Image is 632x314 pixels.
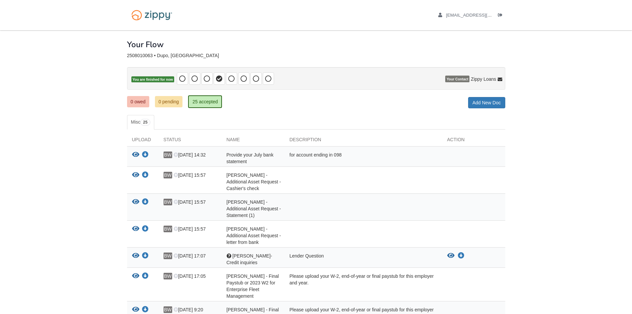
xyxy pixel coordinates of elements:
[142,254,149,259] a: Download Benjamin Wuelling- Credit inquiries
[127,53,505,58] div: 2508010063 • Dupo, [GEOGRAPHIC_DATA]
[164,199,173,205] span: BW
[188,95,222,108] a: 25 accepted
[127,136,159,146] div: Upload
[142,153,149,158] a: Download Provide your July bank statement
[142,307,149,313] a: Download Benjamin Wuelling - Final Paystub or 2024 W2 for Enterprise Fleet Management
[132,226,139,233] button: View Benjamin Wuelling - Additional Asset Request - letter from bank
[285,152,442,165] div: for account ending in 098
[164,306,173,313] span: BW
[174,172,206,178] span: [DATE] 15:57
[498,13,505,19] a: Log out
[127,96,149,107] a: 0 owed
[446,13,522,18] span: benjaminwuelling@gmail.com
[438,13,522,19] a: edit profile
[227,152,274,164] span: Provide your July bank statement
[174,253,206,259] span: [DATE] 17:07
[142,173,149,178] a: Download Benjamin Wuelling - Additional Asset Request - Cashier's check
[285,253,442,266] div: Lender Question
[127,115,154,130] a: Misc
[164,152,173,158] span: BW
[227,199,281,218] span: [PERSON_NAME] - Additional Asset Request - Statement (1)
[174,199,206,205] span: [DATE] 15:57
[227,172,281,191] span: [PERSON_NAME] - Additional Asset Request - Cashier's check
[142,274,149,279] a: Download Benjamin Wuelling - Final Paystub or 2023 W2 for Enterprise Fleet Management
[164,226,173,232] span: BW
[471,76,496,82] span: Zippy Loans
[132,273,139,280] button: View Benjamin Wuelling - Final Paystub or 2023 W2 for Enterprise Fleet Management
[164,273,173,279] span: BW
[155,96,183,107] a: 0 pending
[458,253,464,259] a: Download Benjamin Wuelling- Credit inquiries
[222,136,285,146] div: Name
[132,253,139,260] button: View Benjamin Wuelling- Credit inquiries
[164,172,173,178] span: BW
[227,273,279,299] span: [PERSON_NAME] - Final Paystub or 2023 W2 for Enterprise Fleet Management
[442,136,505,146] div: Action
[174,152,206,157] span: [DATE] 14:32
[159,136,222,146] div: Status
[140,119,150,126] span: 25
[132,306,139,313] button: View Benjamin Wuelling - Final Paystub or 2024 W2 for Enterprise Fleet Management
[227,253,272,265] span: [PERSON_NAME]- Credit inquiries
[142,200,149,205] a: Download Benjamin Wuelling - Additional Asset Request - Statement (1)
[142,227,149,232] a: Download Benjamin Wuelling - Additional Asset Request - letter from bank
[447,253,455,259] button: View Benjamin Wuelling- Credit inquiries
[127,7,176,24] img: Logo
[132,199,139,206] button: View Benjamin Wuelling - Additional Asset Request - Statement (1)
[285,136,442,146] div: Description
[227,226,281,245] span: [PERSON_NAME] - Additional Asset Request - letter from bank
[285,273,442,299] div: Please upload your W-2, end-of-year or final paystub for this employer and year.
[468,97,505,108] a: Add New Doc
[164,253,173,259] span: BW
[131,76,175,83] span: You are finished for now
[174,226,206,232] span: [DATE] 15:57
[174,307,203,312] span: [DATE] 9:20
[174,273,206,279] span: [DATE] 17:05
[132,152,139,158] button: View Provide your July bank statement
[132,172,139,179] button: View Benjamin Wuelling - Additional Asset Request - Cashier's check
[445,76,469,82] span: Your Contact
[127,40,164,49] h1: Your Flow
